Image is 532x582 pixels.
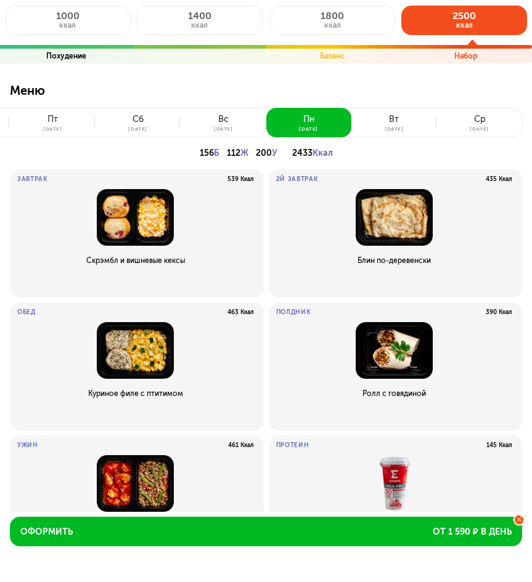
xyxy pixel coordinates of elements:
[191,21,208,30] span: ккал
[266,108,352,137] button: пн[DATE]
[313,148,333,158] span: Ккал
[43,126,62,131] div: [DATE]
[456,21,473,30] span: ккал
[227,309,254,316] p: 463 Ккал
[276,389,513,398] p: Ролл с говядиной
[17,256,254,265] p: Скрэмбл и вишневые кексы
[228,442,254,449] p: 461 Ккал
[321,10,344,22] span: 1800
[276,309,311,316] p: Полдник
[17,309,36,316] p: Обед
[47,115,58,124] div: пт
[17,322,254,379] img: Куриное филе с птитимом
[17,455,254,512] img: Куриное филе и булгур
[56,10,80,22] span: 1000
[276,256,513,265] p: Блин по-деревенски
[272,148,277,158] span: У
[133,115,144,124] div: сб
[10,517,522,546] button: Оформитьот 1 590 ₽ в день
[17,189,254,246] img: Скрэмбл и вишневые кексы
[470,126,489,131] div: [DATE]
[5,6,131,35] button: 1000ккал
[188,10,211,22] span: 1400
[299,126,318,131] div: [DATE]
[214,148,219,158] span: Б
[46,51,86,61] p: Похудение
[240,148,248,158] span: Ж
[200,145,219,162] p: 156
[17,176,47,183] p: Завтрак
[389,115,399,124] div: вт
[474,115,485,124] div: ср
[351,108,437,137] button: вт[DATE]
[17,442,38,449] p: Ужин
[276,322,513,379] img: Ролл с говядиной
[17,389,254,398] p: Куриное филе с птитимом
[96,108,181,137] button: сб[DATE]
[59,21,76,30] span: ккал
[227,176,254,183] p: 539 Ккал
[276,442,309,449] p: Протеин
[385,126,404,131] div: [DATE]
[214,126,233,131] div: [DATE]
[227,145,248,162] p: 112
[454,51,477,61] p: Набор
[486,176,512,183] p: 435 Ккал
[486,442,512,449] p: 145 Ккал
[276,455,513,512] img: Напиток Exponenta High-pro клубника-арбуз
[276,176,318,183] p: 2й завтрак
[401,6,527,35] button: 2500ккал
[128,126,147,131] div: [DATE]
[433,526,512,538] span: от 1 590 ₽ в день
[10,108,96,137] button: пт[DATE]
[256,145,277,162] p: 200
[276,189,513,246] img: Блин по-деревенски
[10,83,522,108] p: Меню
[437,108,523,137] button: ср[DATE]
[324,21,341,30] span: ккал
[181,108,266,137] button: вс[DATE]
[303,115,314,124] div: пн
[452,10,476,22] span: 2500
[292,145,333,162] p: 2433
[137,6,263,35] button: 1400ккал
[486,309,512,316] p: 390 Ккал
[270,6,396,35] button: 1800ккал
[320,51,345,61] p: Баланс
[218,115,229,124] div: вс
